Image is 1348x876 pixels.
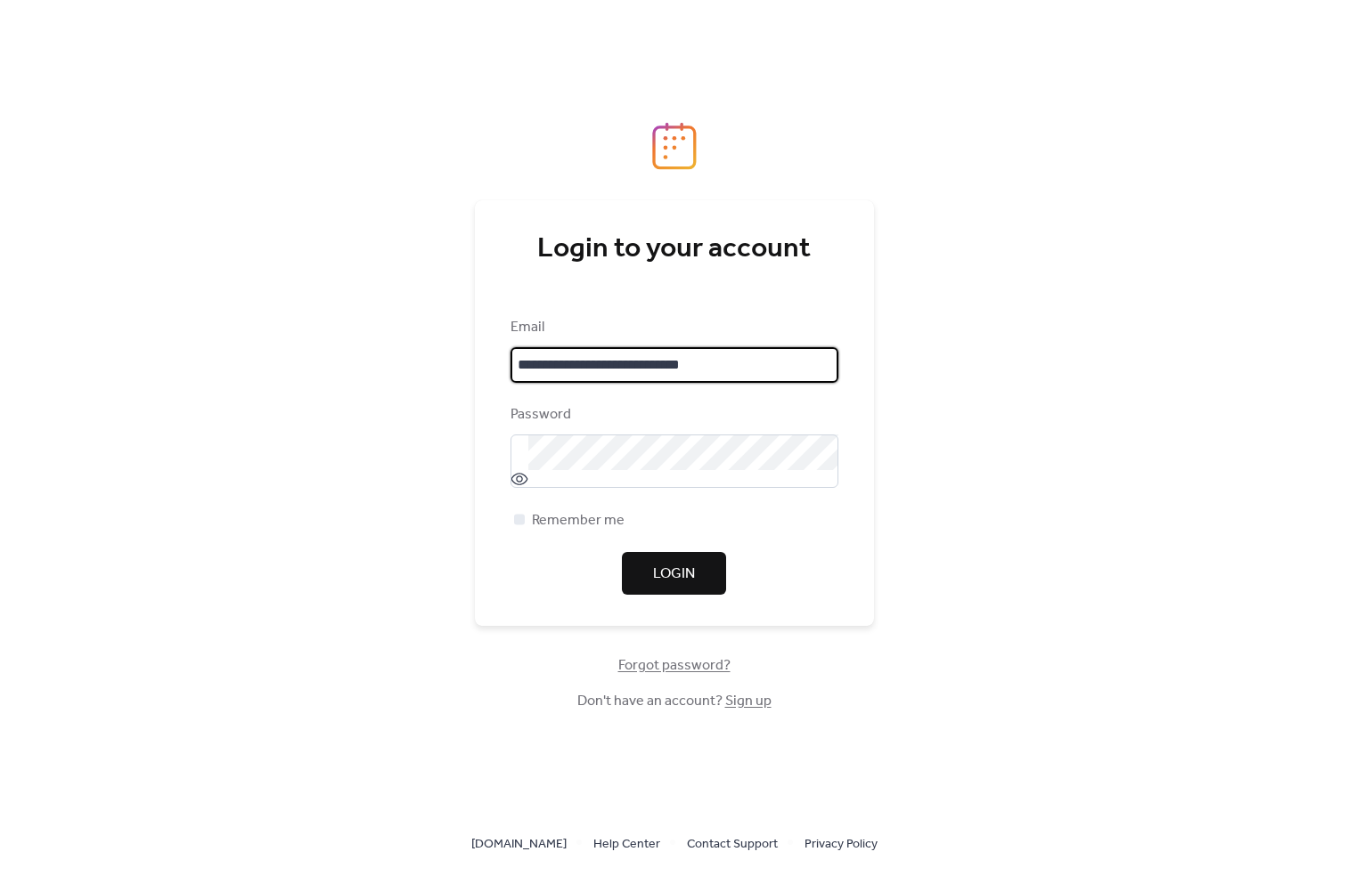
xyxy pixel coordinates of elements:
[725,687,772,715] a: Sign up
[593,832,660,855] a: Help Center
[511,317,835,338] div: Email
[618,655,731,677] span: Forgot password?
[471,832,567,855] a: [DOMAIN_NAME]
[618,661,731,670] a: Forgot password?
[593,834,660,856] span: Help Center
[511,404,835,426] div: Password
[471,834,567,856] span: [DOMAIN_NAME]
[687,834,778,856] span: Contact Support
[511,231,838,267] div: Login to your account
[532,510,625,531] span: Remember me
[652,122,697,170] img: logo
[653,564,695,585] span: Login
[577,691,772,712] span: Don't have an account?
[622,552,726,595] button: Login
[687,832,778,855] a: Contact Support
[805,832,878,855] a: Privacy Policy
[805,834,878,856] span: Privacy Policy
